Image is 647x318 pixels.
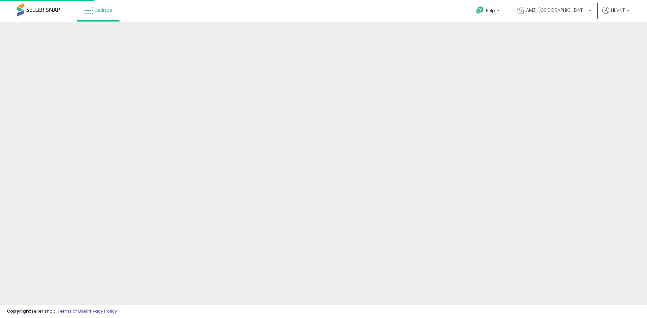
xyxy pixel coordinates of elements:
[486,8,495,13] span: Help
[526,7,587,13] span: AMZ-[GEOGRAPHIC_DATA]
[602,7,629,22] a: Hi VNT
[476,6,484,14] i: Get Help
[471,1,506,22] a: Help
[95,7,112,13] span: Listings
[611,7,625,13] span: Hi VNT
